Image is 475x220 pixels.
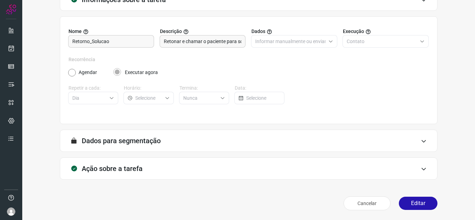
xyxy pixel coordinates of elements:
[69,84,118,92] label: Repetir a cada:
[69,56,429,63] label: Recorrência
[125,69,158,76] label: Executar agora
[246,92,280,104] input: Selecione
[251,28,265,35] span: Dados
[72,92,106,104] input: Selecione
[399,197,437,210] button: Editar
[164,35,241,47] input: Forneça uma breve descrição da sua tarefa.
[343,28,364,35] span: Execução
[7,207,15,216] img: avatar-user-boy.jpg
[82,164,143,173] h3: Ação sobre a tarefa
[79,69,97,76] label: Agendar
[160,28,182,35] span: Descrição
[344,196,391,210] button: Cancelar
[72,35,150,47] input: Digite o nome para a sua tarefa.
[124,84,174,92] label: Horário:
[135,92,162,104] input: Selecione
[6,4,16,15] img: Logo
[179,84,229,92] label: Termina:
[255,35,325,47] input: Selecione o tipo de envio
[183,92,217,104] input: Selecione
[347,35,417,47] input: Selecione o tipo de envio
[69,28,82,35] span: Nome
[82,137,161,145] h3: Dados para segmentação
[235,84,284,92] label: Data:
